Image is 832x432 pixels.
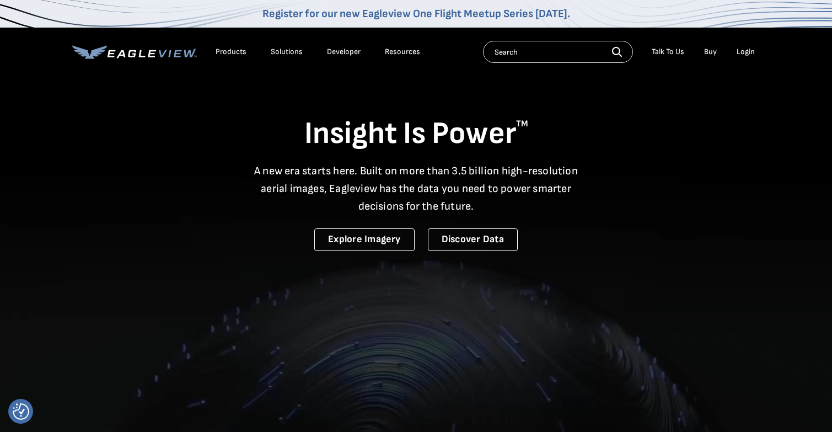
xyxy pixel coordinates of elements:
[483,41,633,63] input: Search
[271,47,303,57] div: Solutions
[13,403,29,420] button: Consent Preferences
[385,47,420,57] div: Resources
[216,47,246,57] div: Products
[737,47,755,57] div: Login
[13,403,29,420] img: Revisit consent button
[327,47,361,57] a: Developer
[652,47,684,57] div: Talk To Us
[72,115,760,153] h1: Insight Is Power
[248,162,585,215] p: A new era starts here. Built on more than 3.5 billion high-resolution aerial images, Eagleview ha...
[516,119,528,129] sup: TM
[704,47,717,57] a: Buy
[428,228,518,251] a: Discover Data
[314,228,415,251] a: Explore Imagery
[262,7,570,20] a: Register for our new Eagleview One Flight Meetup Series [DATE].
